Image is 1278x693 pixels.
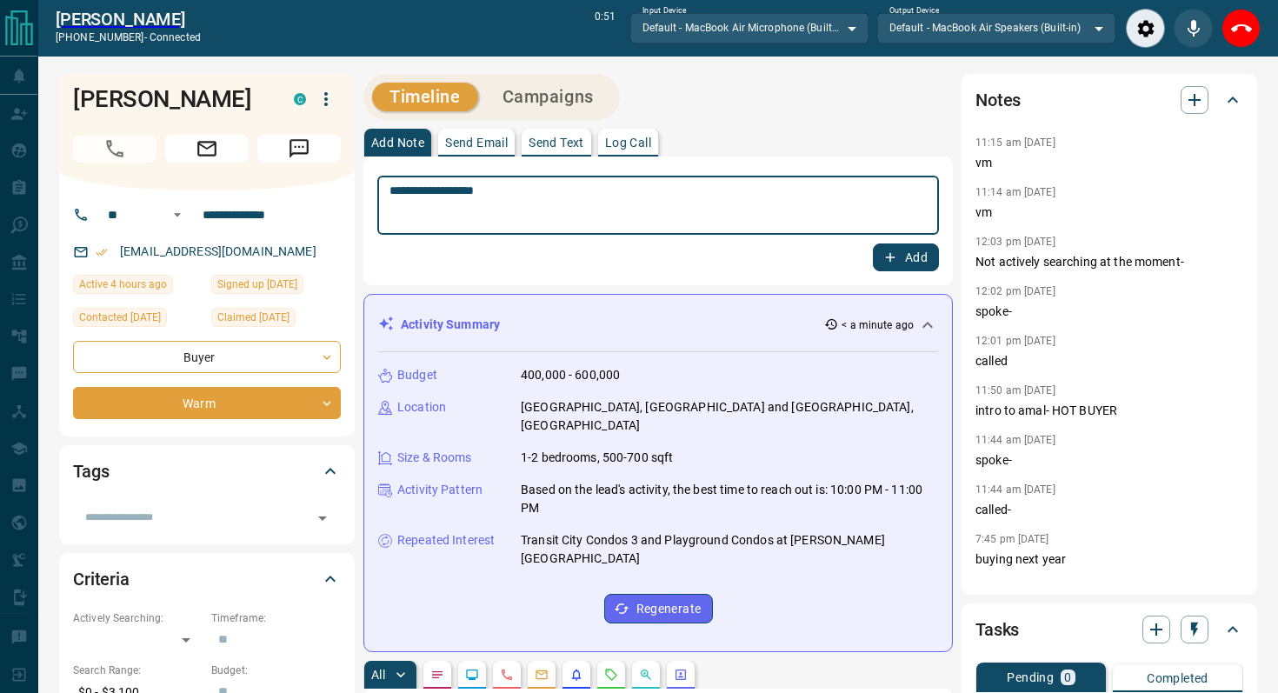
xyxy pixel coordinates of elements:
[397,481,483,499] p: Activity Pattern
[529,137,584,149] p: Send Text
[371,669,385,681] p: All
[73,663,203,678] p: Search Range:
[1007,671,1054,683] p: Pending
[975,186,1055,198] p: 11:14 am [DATE]
[842,317,914,333] p: < a minute ago
[257,135,341,163] span: Message
[521,531,938,568] p: Transit City Condos 3 and Playground Condos at [PERSON_NAME][GEOGRAPHIC_DATA]
[73,565,130,593] h2: Criteria
[211,275,341,299] div: Thu Jan 11 2024
[521,398,938,435] p: [GEOGRAPHIC_DATA], [GEOGRAPHIC_DATA] and [GEOGRAPHIC_DATA], [GEOGRAPHIC_DATA]
[73,341,341,373] div: Buyer
[1126,9,1165,48] div: Audio Settings
[485,83,611,111] button: Campaigns
[73,275,203,299] div: Mon Aug 18 2025
[445,137,508,149] p: Send Email
[605,137,651,149] p: Log Call
[975,79,1243,121] div: Notes
[120,244,316,258] a: [EMAIL_ADDRESS][DOMAIN_NAME]
[56,30,201,45] p: [PHONE_NUMBER] -
[73,558,341,600] div: Criteria
[975,236,1055,248] p: 12:03 pm [DATE]
[975,533,1049,545] p: 7:45 pm [DATE]
[975,352,1243,370] p: called
[569,668,583,682] svg: Listing Alerts
[639,668,653,682] svg: Opportunities
[73,387,341,419] div: Warm
[294,93,306,105] div: condos.ca
[500,668,514,682] svg: Calls
[79,276,167,293] span: Active 4 hours ago
[975,137,1055,149] p: 11:15 am [DATE]
[975,501,1243,519] p: called-
[975,616,1019,643] h2: Tasks
[521,366,620,384] p: 400,000 - 600,000
[401,316,500,334] p: Activity Summary
[73,308,203,332] div: Mon Aug 11 2025
[211,308,341,332] div: Fri Jan 12 2024
[73,457,109,485] h2: Tags
[889,5,939,17] label: Output Device
[975,86,1021,114] h2: Notes
[372,83,478,111] button: Timeline
[167,204,188,225] button: Open
[79,309,161,326] span: Contacted [DATE]
[397,398,446,416] p: Location
[604,594,713,623] button: Regenerate
[430,668,444,682] svg: Notes
[465,668,479,682] svg: Lead Browsing Activity
[73,135,156,163] span: Call
[975,253,1243,271] p: Not actively searching at the moment-
[1147,672,1208,684] p: Completed
[217,276,297,293] span: Signed up [DATE]
[521,449,673,467] p: 1-2 bedrooms, 500-700 sqft
[56,9,201,30] a: [PERSON_NAME]
[975,434,1055,446] p: 11:44 am [DATE]
[975,451,1243,470] p: spoke-
[165,135,249,163] span: Email
[96,246,108,258] svg: Email Verified
[397,449,472,467] p: Size & Rooms
[1174,9,1213,48] div: Mute
[73,85,268,113] h1: [PERSON_NAME]
[1064,671,1071,683] p: 0
[642,5,687,17] label: Input Device
[378,309,938,341] div: Activity Summary< a minute ago
[604,668,618,682] svg: Requests
[150,31,201,43] span: connected
[397,366,437,384] p: Budget
[975,550,1243,569] p: buying next year
[521,481,938,517] p: Based on the lead's activity, the best time to reach out is: 10:00 PM - 11:00 PM
[310,506,335,530] button: Open
[975,483,1055,496] p: 11:44 am [DATE]
[975,384,1055,396] p: 11:50 am [DATE]
[674,668,688,682] svg: Agent Actions
[1221,9,1261,48] div: End Call
[371,137,424,149] p: Add Note
[975,285,1055,297] p: 12:02 pm [DATE]
[595,9,616,48] p: 0:51
[217,309,290,326] span: Claimed [DATE]
[975,402,1243,420] p: intro to amal- HOT BUYER
[975,335,1055,347] p: 12:01 pm [DATE]
[211,663,341,678] p: Budget:
[73,450,341,492] div: Tags
[975,203,1243,222] p: vm
[397,531,495,550] p: Repeated Interest
[535,668,549,682] svg: Emails
[975,303,1243,321] p: spoke-
[630,13,869,43] div: Default - MacBook Air Microphone (Built-in)
[211,610,341,626] p: Timeframe:
[975,583,1049,595] p: 7:44 pm [DATE]
[873,243,939,271] button: Add
[877,13,1115,43] div: Default - MacBook Air Speakers (Built-in)
[975,154,1243,172] p: vm
[975,609,1243,650] div: Tasks
[73,610,203,626] p: Actively Searching:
